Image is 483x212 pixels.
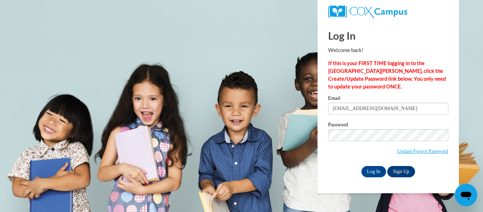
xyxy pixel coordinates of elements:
input: Log In [361,166,386,177]
p: Welcome back! [328,46,448,54]
strong: If this is your FIRST TIME logging in to the [GEOGRAPHIC_DATA][PERSON_NAME], click the Create/Upd... [328,60,446,90]
a: Sign Up [387,166,415,177]
a: COX Campus [328,5,448,18]
h1: Log In [328,28,448,43]
iframe: Button to launch messaging window [455,184,477,206]
img: COX Campus [328,5,407,18]
label: Email [328,96,448,103]
a: Update/Forgot Password [397,148,448,154]
label: Password [328,122,448,129]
